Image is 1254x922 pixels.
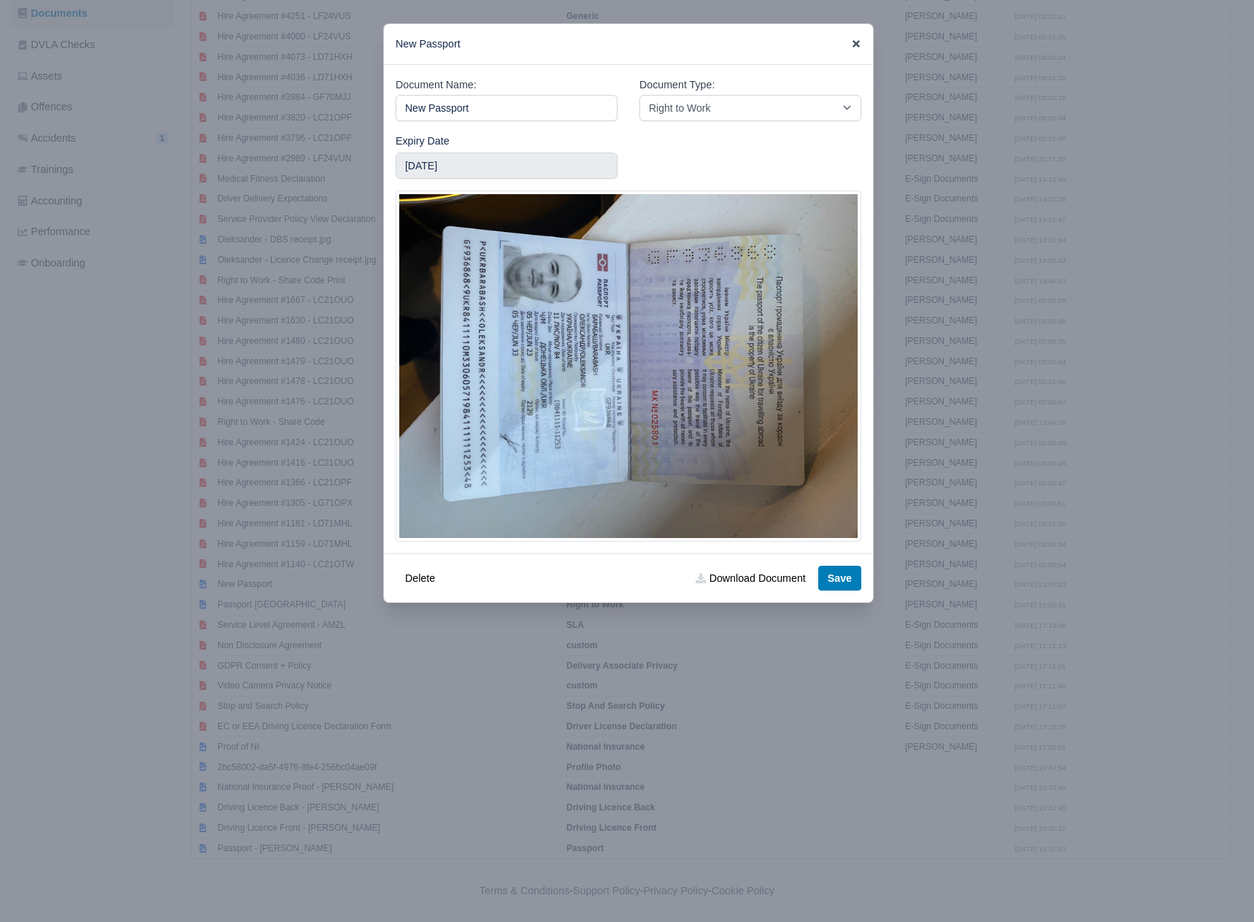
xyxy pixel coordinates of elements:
[686,566,815,591] a: Download Document
[639,77,715,93] label: Document Type:
[396,77,477,93] label: Document Name:
[396,566,445,591] button: Delete
[818,566,861,591] button: Save
[396,133,450,150] label: Expiry Date
[1181,852,1254,922] iframe: Chat Widget
[384,24,873,65] div: New Passport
